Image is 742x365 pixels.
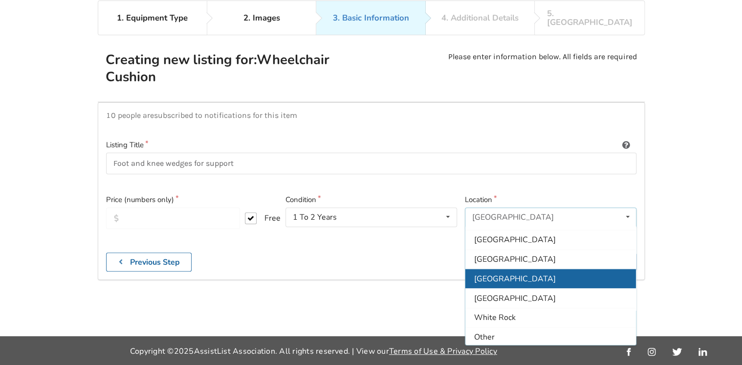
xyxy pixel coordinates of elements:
span: [GEOGRAPHIC_DATA] [474,293,556,304]
label: Listing Title [106,139,636,151]
label: Free [245,212,273,224]
div: 1 To 2 Years [293,213,337,221]
div: 3. Basic Information [333,14,409,23]
label: Condition [285,194,457,205]
label: Location [465,194,636,205]
b: Previous Step [130,257,180,268]
label: Price (numbers only) [106,194,278,205]
div: 2. Images [243,14,280,23]
img: facebook_link [627,348,631,356]
p: Please enter information below. All fields are required [448,51,637,94]
img: linkedin_link [698,348,707,356]
span: [GEOGRAPHIC_DATA] [474,274,556,284]
img: instagram_link [648,348,655,356]
span: Other [474,332,495,343]
div: 1. Equipment Type [117,14,188,23]
a: Terms of Use & Privacy Policy [389,346,497,357]
button: Previous Step [106,252,192,272]
p: 10 people are subscribed to notifications for this item [106,111,636,120]
div: [GEOGRAPHIC_DATA] [472,213,554,221]
h2: Creating new listing for: Wheelchair Cushion [106,51,370,86]
span: [GEOGRAPHIC_DATA] [474,235,556,246]
span: White Rock [474,313,516,323]
img: twitter_link [672,348,681,356]
span: [GEOGRAPHIC_DATA] [474,254,556,265]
